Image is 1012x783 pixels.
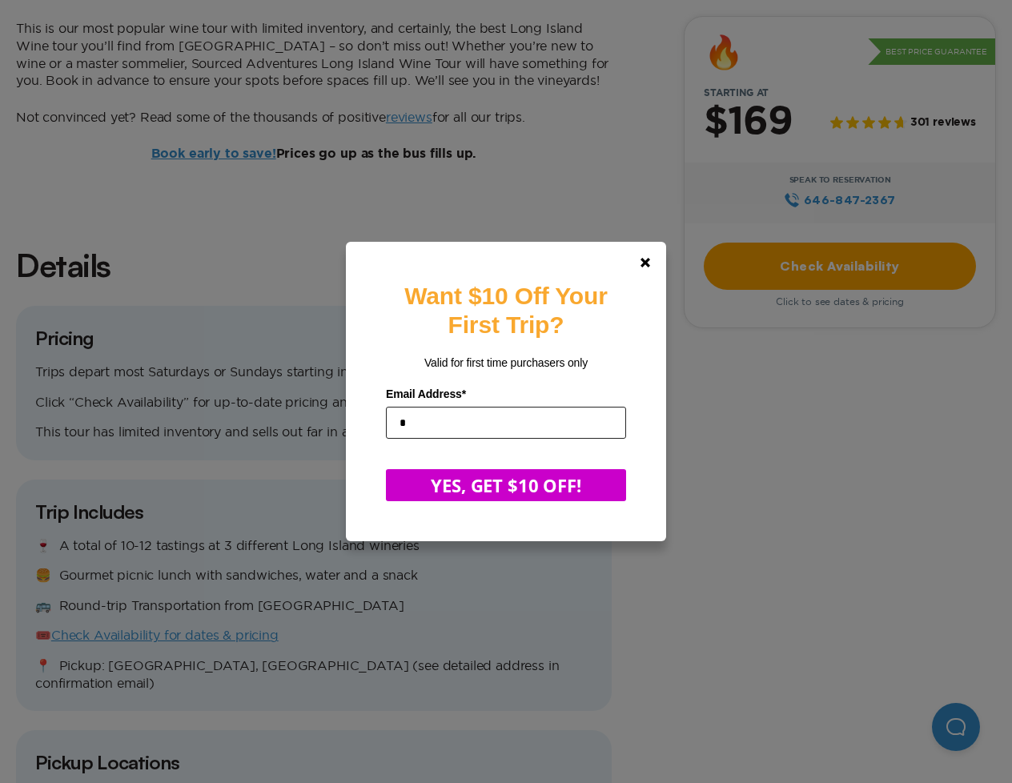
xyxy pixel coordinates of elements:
[386,382,626,407] label: Email Address
[404,283,607,338] strong: Want $10 Off Your First Trip?
[386,469,626,501] button: YES, GET $10 OFF!
[424,356,588,369] span: Valid for first time purchasers only
[626,243,665,282] a: Close
[462,387,466,400] span: Required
